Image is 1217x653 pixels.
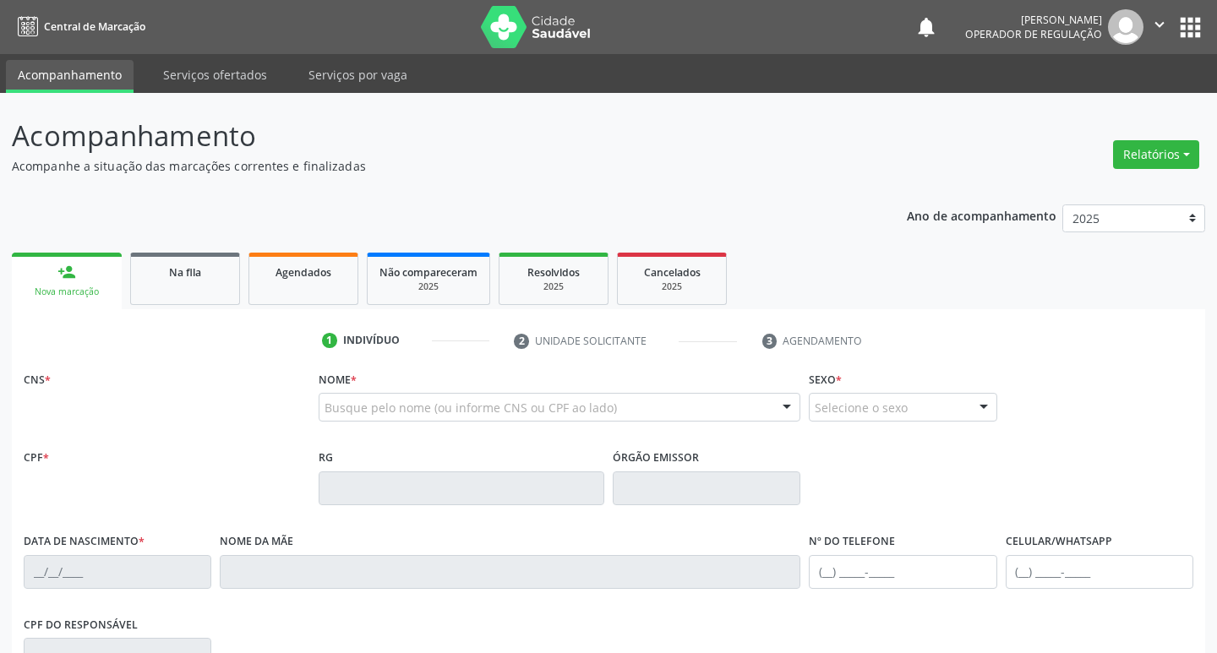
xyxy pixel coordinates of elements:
div: 2025 [379,280,478,293]
span: Resolvidos [527,265,580,280]
span: Central de Marcação [44,19,145,34]
img: img [1108,9,1143,45]
label: CNS [24,367,51,393]
label: Data de nascimento [24,529,145,555]
a: Central de Marcação [12,13,145,41]
span: Operador de regulação [965,27,1102,41]
label: Nome [319,367,357,393]
label: CPF do responsável [24,612,138,639]
input: __/__/____ [24,555,211,589]
label: Órgão emissor [613,445,699,471]
p: Acompanhe a situação das marcações correntes e finalizadas [12,157,847,175]
span: Busque pelo nome (ou informe CNS ou CPF ao lado) [325,399,617,416]
label: Nome da mãe [220,529,293,555]
span: Selecione o sexo [815,399,908,416]
button: Relatórios [1113,140,1199,169]
button: apps [1176,13,1205,42]
a: Serviços ofertados [151,60,279,90]
button:  [1143,9,1176,45]
span: Na fila [169,265,201,280]
label: Sexo [809,367,842,393]
span: Cancelados [644,265,701,280]
p: Acompanhamento [12,115,847,157]
label: Nº do Telefone [809,529,895,555]
span: Agendados [276,265,331,280]
div: 2025 [630,280,714,293]
p: Ano de acompanhamento [907,204,1056,226]
label: CPF [24,445,49,471]
span: Não compareceram [379,265,478,280]
a: Acompanhamento [6,60,134,93]
div: 1 [322,333,337,348]
i:  [1150,15,1169,34]
div: Nova marcação [24,286,110,298]
div: [PERSON_NAME] [965,13,1102,27]
div: Indivíduo [343,333,400,348]
label: Celular/WhatsApp [1006,529,1112,555]
input: (__) _____-_____ [809,555,996,589]
label: RG [319,445,333,471]
div: person_add [57,263,76,281]
a: Serviços por vaga [297,60,419,90]
input: (__) _____-_____ [1006,555,1193,589]
button: notifications [914,15,938,39]
div: 2025 [511,280,596,293]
